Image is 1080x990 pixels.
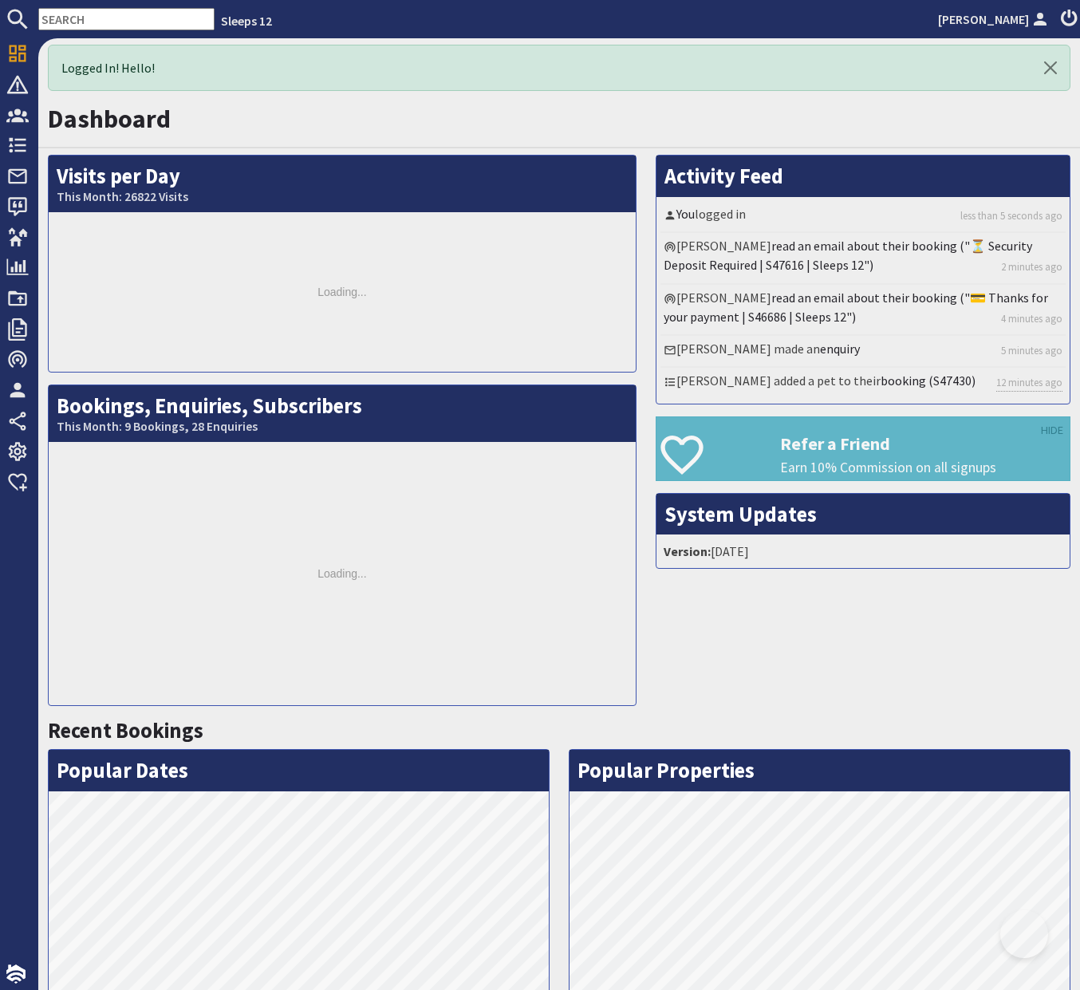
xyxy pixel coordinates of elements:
a: read an email about their booking ("⏳ Security Deposit Required | S47616 | Sleeps 12") [664,238,1032,273]
div: Logged In! Hello! [48,45,1070,91]
strong: Version: [664,543,711,559]
h2: Visits per Day [49,156,636,212]
small: This Month: 26822 Visits [57,189,628,204]
li: [DATE] [660,538,1066,564]
a: Recent Bookings [48,717,203,743]
a: enquiry [820,341,860,357]
h3: Refer a Friend [780,433,1070,454]
a: Dashboard [48,103,171,135]
li: [PERSON_NAME] added a pet to their [660,368,1066,399]
a: booking (S47430) [881,373,976,389]
a: 4 minutes ago [1001,311,1062,326]
a: You [676,206,695,222]
h2: Bookings, Enquiries, Subscribers [49,385,636,442]
div: Loading... [49,442,636,705]
h2: Popular Properties [570,750,1070,791]
iframe: Toggle Customer Support [1000,910,1048,958]
li: [PERSON_NAME] [660,285,1066,336]
li: [PERSON_NAME] made an [660,336,1066,368]
a: less than 5 seconds ago [960,208,1062,223]
a: Activity Feed [664,163,783,189]
h2: Popular Dates [49,750,549,791]
a: read an email about their booking ("💳 Thanks for your payment | S46686 | Sleeps 12") [664,290,1048,325]
input: SEARCH [38,8,215,30]
a: Sleeps 12 [221,13,272,29]
a: 5 minutes ago [1001,343,1062,358]
li: [PERSON_NAME] [660,233,1066,284]
a: System Updates [664,501,817,527]
a: Refer a Friend Earn 10% Commission on all signups [656,416,1070,481]
img: staytech_i_w-64f4e8e9ee0a9c174fd5317b4b171b261742d2d393467e5bdba4413f4f884c10.svg [6,964,26,984]
li: logged in [660,201,1066,233]
small: This Month: 9 Bookings, 28 Enquiries [57,419,628,434]
p: Earn 10% Commission on all signups [780,457,1070,478]
a: [PERSON_NAME] [938,10,1051,29]
a: HIDE [1041,422,1063,440]
div: Loading... [49,212,636,372]
a: 2 minutes ago [1001,259,1062,274]
a: 12 minutes ago [996,375,1062,391]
